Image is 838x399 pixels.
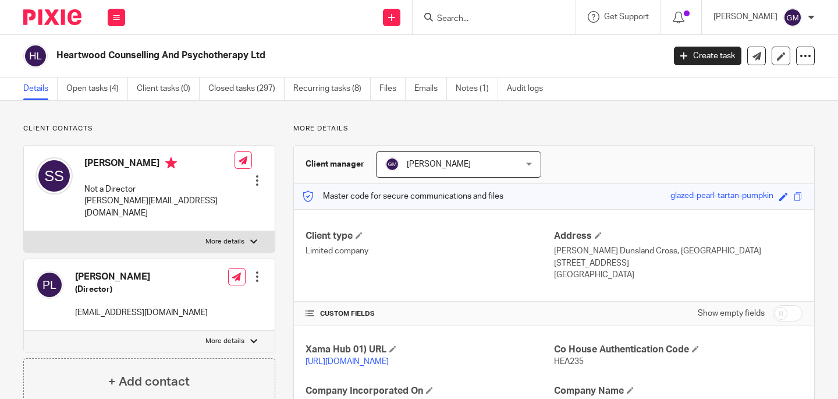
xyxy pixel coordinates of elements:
h4: Company Name [554,385,803,397]
p: [EMAIL_ADDRESS][DOMAIN_NAME] [75,307,208,319]
p: More details [205,237,244,246]
span: [PERSON_NAME] [407,160,471,168]
a: Files [379,77,406,100]
h4: Client type [306,230,554,242]
a: Emails [414,77,447,100]
a: Client tasks (0) [137,77,200,100]
h4: Co House Authentication Code [554,344,803,356]
p: [PERSON_NAME] Dunsland Cross, [GEOGRAPHIC_DATA] [554,245,803,257]
p: [STREET_ADDRESS] [554,257,803,269]
a: Recurring tasks (8) [293,77,371,100]
h3: Client manager [306,158,364,170]
h4: [PERSON_NAME] [84,157,235,172]
img: svg%3E [35,157,73,195]
h4: Xama Hub 01) URL [306,344,554,356]
img: Pixie [23,9,81,25]
img: svg%3E [35,271,63,299]
h4: Address [554,230,803,242]
a: Closed tasks (297) [208,77,285,100]
img: svg%3E [783,8,802,27]
p: [PERSON_NAME] [713,11,777,23]
h2: Heartwood Counselling And Psychotherapy Ltd [56,50,537,62]
a: Details [23,77,58,100]
p: [GEOGRAPHIC_DATA] [554,269,803,281]
input: Search [436,14,541,24]
h5: (Director) [75,284,208,295]
h4: Company Incorporated On [306,385,554,397]
h4: [PERSON_NAME] [75,271,208,283]
a: Notes (1) [456,77,498,100]
i: Primary [165,157,177,169]
p: Not a Director [84,183,235,195]
div: glazed-pearl-tartan-pumpkin [670,190,773,203]
img: svg%3E [385,157,399,171]
span: HEA235 [554,358,584,366]
h4: + Add contact [108,373,190,391]
p: More details [293,124,815,133]
p: Master code for secure communications and files [303,190,503,202]
p: More details [205,337,244,346]
p: Client contacts [23,124,275,133]
p: Limited company [306,245,554,257]
a: Create task [674,47,741,65]
label: Show empty fields [698,308,765,319]
a: [URL][DOMAIN_NAME] [306,358,389,366]
p: [PERSON_NAME][EMAIL_ADDRESS][DOMAIN_NAME] [84,195,235,219]
span: Get Support [604,13,649,21]
h4: CUSTOM FIELDS [306,309,554,319]
img: svg%3E [23,44,48,68]
a: Open tasks (4) [66,77,128,100]
a: Audit logs [507,77,552,100]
